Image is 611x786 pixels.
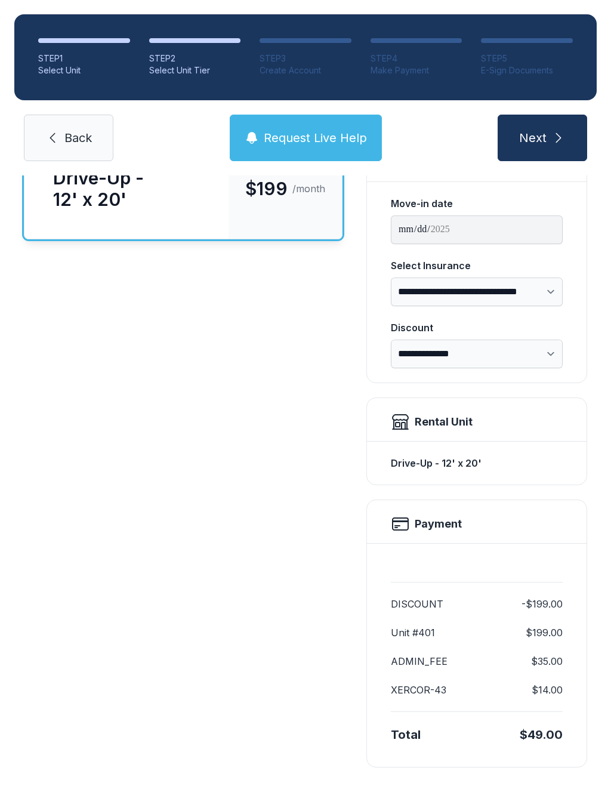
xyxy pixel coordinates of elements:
[531,654,563,668] dd: $35.00
[38,53,130,64] div: STEP 1
[53,167,200,210] div: Drive-Up - 12' x 20'
[481,53,573,64] div: STEP 5
[38,64,130,76] div: Select Unit
[526,625,563,640] dd: $199.00
[149,64,241,76] div: Select Unit Tier
[391,683,446,697] dt: XERCOR-43
[519,130,547,146] span: Next
[391,196,563,211] div: Move-in date
[481,64,573,76] div: E-Sign Documents
[292,181,325,196] span: /month
[391,451,563,475] div: Drive-Up - 12' x 20'
[415,516,462,532] h2: Payment
[264,130,367,146] span: Request Live Help
[391,340,563,368] select: Discount
[245,178,288,199] span: $199
[532,683,563,697] dd: $14.00
[391,726,421,743] div: Total
[521,597,563,611] dd: -$199.00
[391,597,443,611] dt: DISCOUNT
[391,654,448,668] dt: ADMIN_FEE
[64,130,92,146] span: Back
[415,414,473,430] div: Rental Unit
[391,215,563,244] input: Move-in date
[260,64,351,76] div: Create Account
[520,726,563,743] div: $49.00
[391,625,435,640] dt: Unit #401
[391,258,563,273] div: Select Insurance
[391,320,563,335] div: Discount
[149,53,241,64] div: STEP 2
[260,53,351,64] div: STEP 3
[371,64,462,76] div: Make Payment
[371,53,462,64] div: STEP 4
[391,278,563,306] select: Select Insurance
